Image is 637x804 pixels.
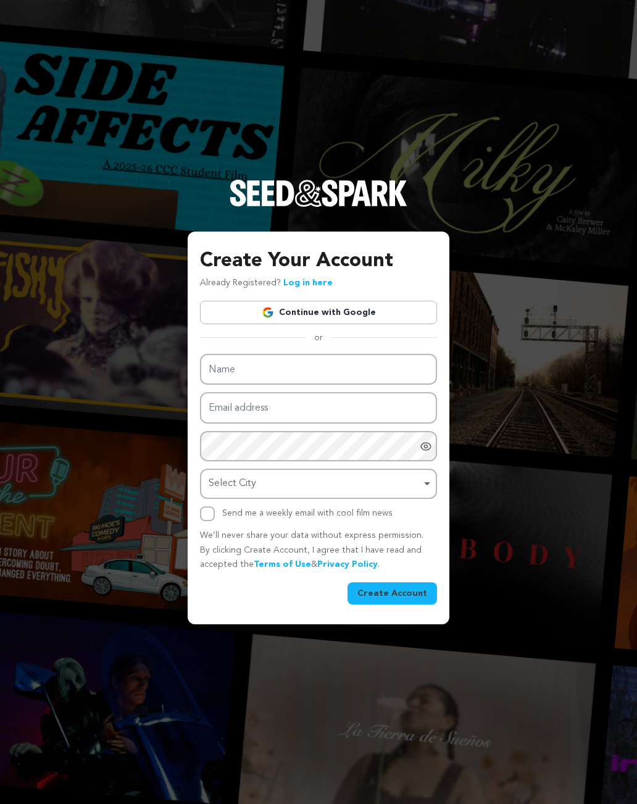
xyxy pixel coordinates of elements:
[200,354,437,385] input: Name
[307,332,330,344] span: or
[230,180,407,232] a: Seed&Spark Homepage
[348,582,437,605] button: Create Account
[209,475,421,493] div: Select City
[200,276,333,291] p: Already Registered?
[283,278,333,287] a: Log in here
[200,529,437,572] p: We’ll never share your data without express permission. By clicking Create Account, I agree that ...
[420,440,432,453] a: Show password as plain text. Warning: this will display your password on the screen.
[230,180,407,207] img: Seed&Spark Logo
[317,560,378,569] a: Privacy Policy
[262,306,274,319] img: Google logo
[200,246,437,276] h3: Create Your Account
[222,509,393,517] label: Send me a weekly email with cool film news
[200,301,437,324] a: Continue with Google
[254,560,311,569] a: Terms of Use
[200,392,437,424] input: Email address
